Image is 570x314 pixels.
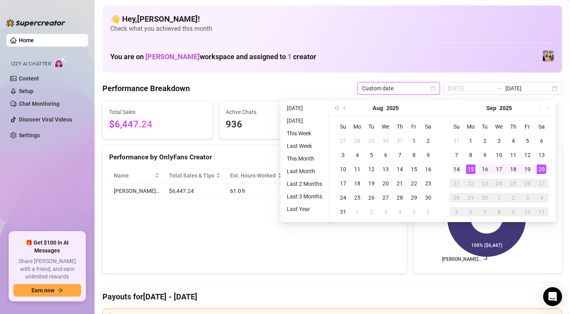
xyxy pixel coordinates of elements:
[284,103,325,113] li: [DATE]
[535,162,549,176] td: 2025-09-20
[353,193,362,202] div: 25
[393,120,407,134] th: Th
[381,179,390,188] div: 20
[336,176,350,191] td: 2025-08-17
[506,205,520,219] td: 2025-10-09
[486,100,497,116] button: Choose a month
[284,129,325,138] li: This Week
[423,136,433,146] div: 2
[353,136,362,146] div: 28
[464,148,478,162] td: 2025-09-08
[364,162,379,176] td: 2025-08-12
[506,134,520,148] td: 2025-09-04
[520,191,535,205] td: 2025-10-03
[423,164,433,174] div: 16
[464,176,478,191] td: 2025-09-22
[478,191,492,205] td: 2025-09-30
[386,100,399,116] button: Choose a year
[449,176,464,191] td: 2025-09-21
[364,120,379,134] th: Tu
[407,120,421,134] th: Fr
[466,207,475,217] div: 6
[452,207,461,217] div: 5
[164,183,225,199] td: $6,447.24
[478,120,492,134] th: Tu
[409,179,419,188] div: 22
[535,176,549,191] td: 2025-09-27
[409,150,419,160] div: 8
[284,166,325,176] li: Last Month
[523,150,532,160] div: 12
[509,150,518,160] div: 11
[492,176,506,191] td: 2025-09-24
[496,85,502,92] span: to
[367,150,376,160] div: 5
[381,193,390,202] div: 27
[421,176,435,191] td: 2025-08-23
[364,134,379,148] td: 2025-07-29
[395,164,405,174] div: 14
[353,207,362,217] div: 1
[379,191,393,205] td: 2025-08-27
[478,134,492,148] td: 2025-09-02
[449,148,464,162] td: 2025-09-07
[367,207,376,217] div: 2
[407,134,421,148] td: 2025-08-01
[109,108,206,116] span: Total Sales
[407,176,421,191] td: 2025-08-22
[367,136,376,146] div: 29
[452,150,461,160] div: 7
[19,116,72,123] a: Discover Viral Videos
[494,207,504,217] div: 8
[478,148,492,162] td: 2025-09-09
[226,117,323,132] span: 936
[350,148,364,162] td: 2025-08-04
[442,257,481,262] text: [PERSON_NAME]…
[341,100,349,116] button: Previous month (PageUp)
[19,75,39,82] a: Content
[464,120,478,134] th: Mo
[407,148,421,162] td: 2025-08-08
[448,84,493,93] input: Start date
[381,164,390,174] div: 13
[379,120,393,134] th: We
[492,191,506,205] td: 2025-10-01
[452,179,461,188] div: 21
[110,24,554,33] span: Check what you achieved this month
[379,162,393,176] td: 2025-08-13
[13,258,81,281] span: Share [PERSON_NAME] with a friend, and earn unlimited rewards
[367,164,376,174] div: 12
[506,162,520,176] td: 2025-09-18
[421,134,435,148] td: 2025-08-02
[284,154,325,163] li: This Month
[393,205,407,219] td: 2025-09-04
[421,120,435,134] th: Sa
[537,207,546,217] div: 11
[537,164,546,174] div: 20
[336,120,350,134] th: Su
[284,179,325,189] li: Last 2 Months
[350,120,364,134] th: Mo
[506,120,520,134] th: Th
[102,83,190,94] h4: Performance Breakdown
[353,150,362,160] div: 4
[466,150,475,160] div: 8
[409,193,419,202] div: 29
[381,150,390,160] div: 6
[395,193,405,202] div: 28
[537,179,546,188] div: 27
[449,205,464,219] td: 2025-10-05
[364,176,379,191] td: 2025-08-19
[466,164,475,174] div: 15
[407,191,421,205] td: 2025-08-29
[350,134,364,148] td: 2025-07-28
[336,148,350,162] td: 2025-08-03
[535,148,549,162] td: 2025-09-13
[421,191,435,205] td: 2025-08-30
[338,164,348,174] div: 10
[19,132,40,138] a: Settings
[350,162,364,176] td: 2025-08-11
[409,164,419,174] div: 15
[338,193,348,202] div: 24
[543,287,562,306] div: Open Intercom Messenger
